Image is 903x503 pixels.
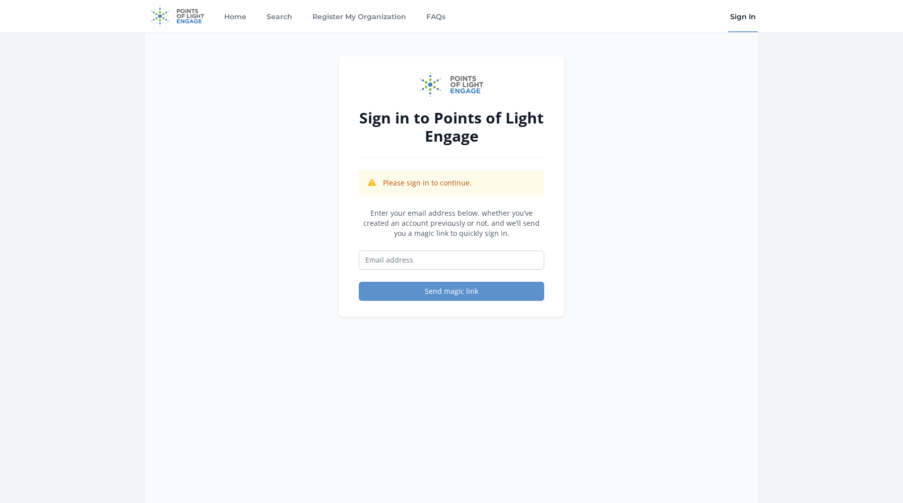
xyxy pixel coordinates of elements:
[359,250,544,270] input: Email address
[359,109,544,145] h2: Sign in to Points of Light Engage
[359,208,544,238] p: Enter your email address below, whether you’ve created an account previously or not, and we’ll se...
[359,282,544,301] button: Send magic link
[383,178,472,188] p: Please sign in to continue.
[420,73,483,97] img: Points of Light Engage logo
